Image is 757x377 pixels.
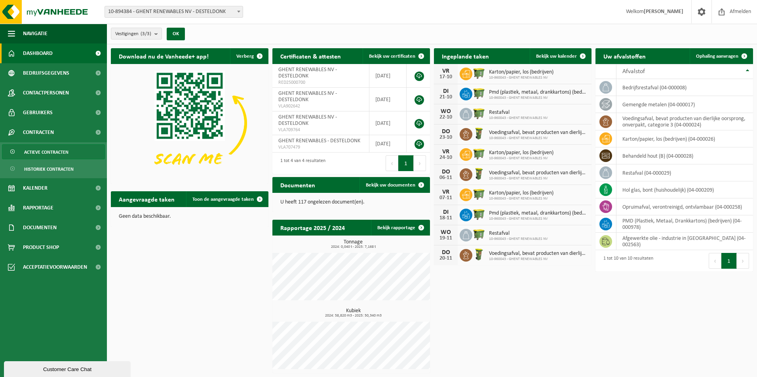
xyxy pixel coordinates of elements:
[616,79,753,96] td: bedrijfsrestafval (04-000008)
[278,114,337,126] span: GHENT RENEWABLES NV - DESTELDONK
[278,79,363,86] span: RED25000700
[186,191,268,207] a: Toon de aangevraagde taken
[489,116,548,121] span: 10-960043 - GHENT RENEWABLES NV
[278,103,363,109] span: VLA902642
[622,68,645,75] span: Afvalstof
[276,239,430,249] h3: Tonnage
[438,236,454,241] div: 19-11
[438,229,454,236] div: WO
[278,144,363,151] span: VLA707479
[616,215,753,233] td: PMD (Plastiek, Metaal, Drankkartons) (bedrijven) (04-000978)
[489,237,548,241] span: 10-960043 - GHENT RENEWABLES NV
[23,178,48,198] span: Kalender
[115,28,151,40] span: Vestigingen
[434,48,497,64] h2: Ingeplande taken
[616,96,753,113] td: gemengde metalen (04-000017)
[119,214,261,219] p: Geen data beschikbaar.
[438,115,454,120] div: 22-10
[489,170,588,176] span: Voedingsafval, bevat producten van dierlijke oorsprong, onverpakt, categorie 3
[23,24,48,43] span: Navigatie
[737,253,749,269] button: Next
[644,9,683,15] strong: [PERSON_NAME]
[111,191,183,207] h2: Aangevraagde taken
[111,64,268,182] img: Download de VHEPlus App
[489,130,588,136] span: Voedingsafval, bevat producten van dierlijke oorsprong, onverpakt, categorie 3
[111,48,217,64] h2: Download nu de Vanheede+ app!
[23,43,53,63] span: Dashboard
[709,253,721,269] button: Previous
[111,28,162,40] button: Vestigingen(3/3)
[696,54,738,59] span: Ophaling aanvragen
[23,198,53,218] span: Rapportage
[489,96,588,100] span: 10-960043 - GHENT RENEWABLES NV
[438,135,454,140] div: 23-10
[276,155,325,172] div: 1 tot 4 van 4 resultaten
[278,90,337,103] span: GHENT RENEWABLES NV - DESTELDONK
[489,176,588,181] span: 10-960043 - GHENT RENEWABLES NV
[369,54,415,59] span: Bekijk uw certificaten
[489,150,553,156] span: Karton/papier, los (bedrijven)
[489,190,553,196] span: Karton/papier, los (bedrijven)
[276,314,430,318] span: 2024: 58,820 m3 - 2025: 50,340 m3
[414,155,426,171] button: Next
[23,257,87,277] span: Acceptatievoorwaarden
[438,169,454,175] div: DO
[4,360,132,377] iframe: chat widget
[489,257,588,262] span: 10-960043 - GHENT RENEWABLES NV
[438,68,454,74] div: VR
[616,113,753,130] td: voedingsafval, bevat producten van dierlijke oorsprong, onverpakt, categorie 3 (04-000024)
[272,220,353,235] h2: Rapportage 2025 / 2024
[236,54,254,59] span: Verberg
[438,256,454,261] div: 20-11
[472,187,486,201] img: WB-1100-HPE-GN-50
[23,218,57,238] span: Documenten
[438,209,454,215] div: DI
[369,111,407,135] td: [DATE]
[23,123,54,142] span: Contracten
[530,48,591,64] a: Bekijk uw kalender
[438,88,454,94] div: DI
[616,181,753,198] td: hol glas, bont (huishoudelijk) (04-000209)
[616,164,753,181] td: restafval (04-000029)
[105,6,243,18] span: 10-894384 - GHENT RENEWABLES NV - DESTELDONK
[24,162,74,177] span: Historiek contracten
[438,94,454,100] div: 21-10
[398,155,414,171] button: 1
[472,167,486,181] img: WB-0060-HPE-GN-51
[472,147,486,160] img: WB-1100-HPE-GN-50
[472,228,486,241] img: WB-1100-HPE-GN-51
[276,245,430,249] span: 2024: 0,040 t - 2025: 7,168 t
[278,67,337,79] span: GHENT RENEWABLES NV - DESTELDONK
[278,127,363,133] span: VLA709764
[489,217,588,221] span: 10-960043 - GHENT RENEWABLES NV
[616,198,753,215] td: opruimafval, verontreinigd, ontvlambaar (04-000258)
[489,210,588,217] span: Pmd (plastiek, metaal, drankkartons) (bedrijven)
[472,127,486,140] img: WB-0060-HPE-GN-51
[438,175,454,181] div: 06-11
[278,138,360,144] span: GHENT RENEWABLES - DESTELDONK
[438,195,454,201] div: 07-11
[489,230,548,237] span: Restafval
[438,215,454,221] div: 18-11
[141,31,151,36] count: (3/3)
[489,89,588,96] span: Pmd (plastiek, metaal, drankkartons) (bedrijven)
[371,220,429,236] a: Bekijk rapportage
[280,200,422,205] p: U heeft 117 ongelezen document(en).
[23,103,53,123] span: Gebruikers
[167,28,185,40] button: OK
[386,155,398,171] button: Previous
[369,88,407,111] td: [DATE]
[489,136,588,141] span: 10-960043 - GHENT RENEWABLES NV
[272,177,323,192] h2: Documenten
[438,108,454,115] div: WO
[489,109,548,116] span: Restafval
[105,6,243,17] span: 10-894384 - GHENT RENEWABLES NV - DESTELDONK
[276,308,430,318] h3: Kubiek
[2,144,105,159] a: Actieve contracten
[616,147,753,164] td: behandeld hout (B) (04-000028)
[23,63,69,83] span: Bedrijfsgegevens
[438,189,454,195] div: VR
[363,48,429,64] a: Bekijk uw certificaten
[595,48,654,64] h2: Uw afvalstoffen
